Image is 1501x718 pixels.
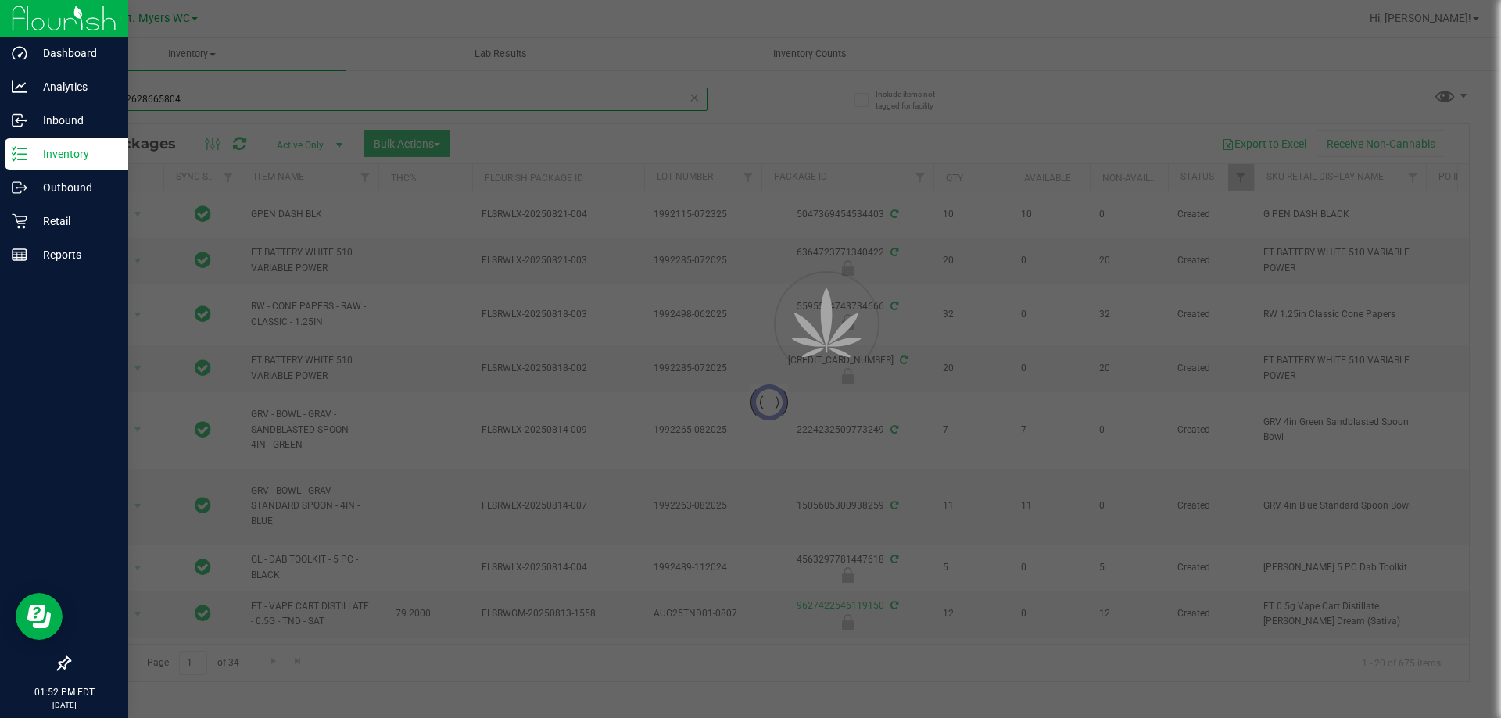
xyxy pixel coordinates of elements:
[12,113,27,128] inline-svg: Inbound
[27,77,121,96] p: Analytics
[12,180,27,195] inline-svg: Outbound
[12,45,27,61] inline-svg: Dashboard
[7,685,121,699] p: 01:52 PM EDT
[27,145,121,163] p: Inventory
[7,699,121,711] p: [DATE]
[12,146,27,162] inline-svg: Inventory
[12,79,27,95] inline-svg: Analytics
[27,212,121,230] p: Retail
[16,593,63,640] iframe: Resource center
[27,44,121,63] p: Dashboard
[27,245,121,264] p: Reports
[27,178,121,197] p: Outbound
[12,213,27,229] inline-svg: Retail
[27,111,121,130] p: Inbound
[12,247,27,263] inline-svg: Reports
